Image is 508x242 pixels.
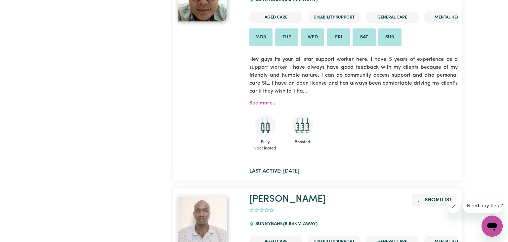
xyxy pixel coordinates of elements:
[255,115,276,136] img: Care and support worker has received 2 doses of COVID-19 vaccine
[463,198,503,213] iframe: Message from company
[249,28,273,46] li: Available on Mon
[4,5,40,10] span: Need any help?
[249,101,276,106] a: See more...
[292,115,313,136] img: Care and support worker has received booster dose of COVID-19 vaccination
[249,207,274,214] div: add rating by typing an integer from 0 to 5 or pressing arrow keys
[366,12,419,23] li: General Care
[286,136,318,148] span: Boosted
[412,194,456,206] button: Add to shortlist
[249,169,282,174] b: Last active:
[249,12,302,23] li: Aged Care
[249,52,458,99] p: Hey guys its your all star support worker here. I have 5 years of experience as a support worker ...
[447,200,460,213] iframe: Close message
[327,28,350,46] li: Available on Fri
[353,28,376,46] li: Available on Sat
[249,194,326,204] a: [PERSON_NAME]
[283,222,317,226] span: ( 6.84 km away)
[425,197,452,203] span: Shortlist
[275,28,298,46] li: Available on Tue
[301,28,324,46] li: Available on Wed
[249,215,321,233] div: SUNNYBANK
[378,28,402,46] li: Available on Sun
[308,12,360,23] li: Disability Support
[249,136,281,154] span: Fully vaccinated
[424,12,477,23] li: Mental Health
[482,216,503,237] iframe: Button to launch messaging window
[249,169,299,174] span: [DATE]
